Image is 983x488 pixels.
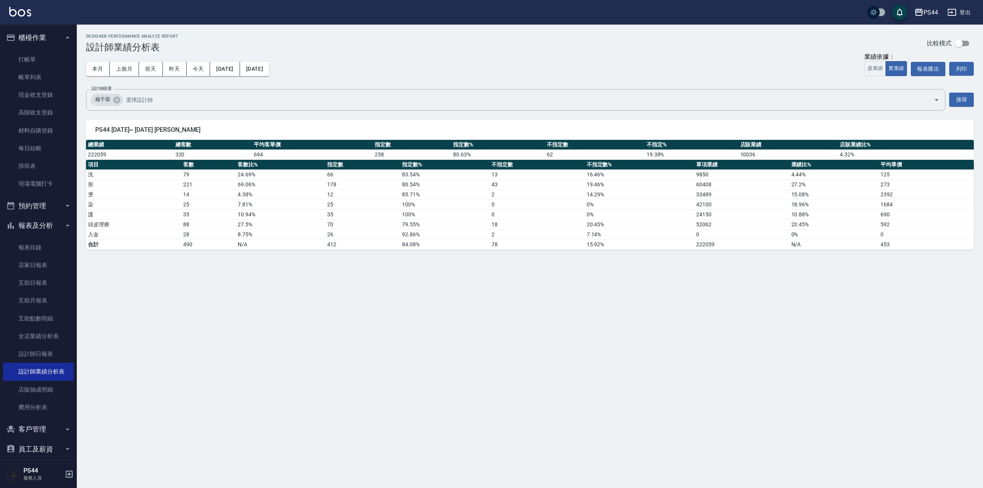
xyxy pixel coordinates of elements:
[694,239,789,249] td: 222059
[3,68,74,86] a: 帳單列表
[86,219,181,229] td: 頭皮理療
[181,209,236,219] td: 35
[3,274,74,292] a: 互助日報表
[3,327,74,345] a: 全店業績分析表
[91,86,111,91] label: 設計師篩選
[187,62,210,76] button: 今天
[694,189,789,199] td: 33489
[585,199,694,209] td: 0 %
[645,140,738,150] th: 不指定%
[252,140,373,150] th: 平均客單價
[789,179,879,189] td: 27.2 %
[3,28,74,48] button: 櫃檯作業
[585,169,694,179] td: 16.46 %
[944,5,974,20] button: 登出
[86,169,181,179] td: 洗
[3,122,74,139] a: 材料自購登錄
[400,169,490,179] td: 83.54 %
[879,189,974,199] td: 2392
[490,169,585,179] td: 13
[110,62,139,76] button: 上個月
[3,175,74,193] a: 現場電腦打卡
[181,229,236,239] td: 28
[400,239,490,249] td: 84.08%
[86,179,181,189] td: 剪
[585,219,694,229] td: 20.45 %
[545,140,645,150] th: 不指定數
[236,209,325,219] td: 10.94 %
[864,61,886,76] button: 虛業績
[86,34,179,39] h2: Designer Perforamnce Analyze Report
[789,229,879,239] td: 0 %
[163,62,187,76] button: 昨天
[838,140,974,150] th: 店販業績比%
[400,209,490,219] td: 100 %
[545,149,645,159] td: 62
[911,5,941,20] button: PS44
[91,96,115,103] span: 楊千蓉
[490,209,585,219] td: 0
[3,439,74,459] button: 員工及薪資
[91,94,123,106] div: 楊千蓉
[738,140,838,150] th: 店販業績
[930,94,943,106] button: Open
[789,189,879,199] td: 15.08 %
[400,229,490,239] td: 92.86 %
[490,189,585,199] td: 2
[738,149,838,159] td: 10036
[3,310,74,327] a: 互助點數明細
[95,126,965,134] span: PS44 [DATE]~ [DATE] [PERSON_NAME]
[490,229,585,239] td: 2
[174,140,252,150] th: 總客數
[9,7,31,17] img: Logo
[181,169,236,179] td: 79
[879,209,974,219] td: 690
[400,160,490,170] th: 指定數%
[789,169,879,179] td: 4.44 %
[3,196,74,216] button: 預約管理
[694,169,789,179] td: 9850
[694,219,789,229] td: 52062
[174,149,252,159] td: 320
[3,381,74,398] a: 店販抽成明細
[325,239,400,249] td: 412
[879,179,974,189] td: 273
[400,199,490,209] td: 100 %
[3,239,74,256] a: 報表目錄
[585,179,694,189] td: 19.46 %
[585,160,694,170] th: 不指定數%
[373,140,452,150] th: 指定數
[86,239,181,249] td: 合計
[694,209,789,219] td: 24150
[3,86,74,104] a: 現金收支登錄
[86,149,174,159] td: 222059
[86,140,174,150] th: 總業績
[236,199,325,209] td: 7.81 %
[3,51,74,68] a: 打帳單
[585,189,694,199] td: 14.29 %
[6,466,22,482] img: Person
[879,199,974,209] td: 1684
[3,398,74,416] a: 費用分析表
[325,179,400,189] td: 178
[585,239,694,249] td: 15.92%
[3,419,74,439] button: 客戶管理
[252,149,373,159] td: 694
[3,459,74,479] button: 商品管理
[3,139,74,157] a: 每日結帳
[885,61,907,76] button: 實業績
[789,199,879,209] td: 18.96 %
[181,189,236,199] td: 14
[236,239,325,249] td: N/A
[3,256,74,274] a: 店家日報表
[927,39,952,47] p: 比較模式
[325,160,400,170] th: 指定數
[694,199,789,209] td: 42100
[879,169,974,179] td: 125
[86,199,181,209] td: 染
[789,160,879,170] th: 業績比%
[139,62,163,76] button: 前天
[210,62,240,76] button: [DATE]
[451,149,545,159] td: 80.63 %
[490,239,585,249] td: 78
